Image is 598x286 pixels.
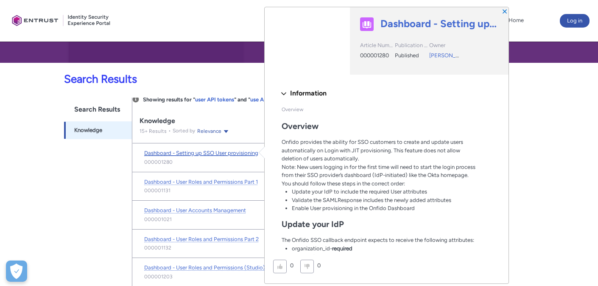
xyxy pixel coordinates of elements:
button: Log in [560,14,590,28]
p: Note: New users logging in for the first time will need to start the login process from their SSO... [282,163,481,179]
button: Open Preferences [6,261,27,282]
lightning-formatted-text: 000001021 [144,216,172,223]
p: You should follow these steps in the correct order: [282,179,481,188]
lightning-formatted-number: 0 [317,262,321,269]
button: Relevance [197,127,229,135]
a: Home [506,14,526,27]
div: Article Number [360,41,393,51]
div: Owner [429,41,462,51]
p: Enable User provisioning in the Onfido Dashboard [292,204,481,213]
div: Cookie Preferences [6,261,27,282]
span: 000001280 [360,52,389,59]
span: Dashboard - User Accounts Management [144,207,246,213]
p: Validate the SAMLResponse includes the newly added attributes [292,196,481,205]
a: user API tokens [195,96,234,103]
lightning-formatted-text: 000001280 [144,158,173,166]
h2: Overview [282,121,481,131]
p: - [292,244,481,253]
p: Onfido provides the ability for SSO customers to create and update users automatically on Login w... [282,138,481,163]
span: Overview [282,107,303,112]
a: [PERSON_NAME] [429,52,473,59]
button: Information [277,87,486,100]
span: role [292,253,301,260]
lightning-formatted-text: 000001203 [144,273,173,280]
span: Knowledge [74,126,102,135]
p: 15 + Results [140,127,167,135]
div: Knowledge [140,117,468,125]
span: organization_id [292,245,330,252]
h1: Search Results [64,98,132,121]
p: - optional [292,252,481,261]
lightning-formatted-text: 000001132 [144,244,171,252]
span: Dashboard - User Roles and Permissions Part 1 [144,179,258,185]
span: • [167,128,173,134]
a: Knowledge [64,121,132,139]
span: Information [290,87,327,100]
h2: Update your IdP [282,219,481,229]
a: use API tokens [250,96,287,103]
span: Showing results for " " and " ". [143,96,291,103]
button: Close [502,8,508,14]
img: Knowledge [360,18,374,31]
header: Highlights panel header [265,7,509,75]
p: The Onfido SSO callback endpoint expects to receive the following attributes: [282,236,481,244]
span: Dashboard - Setting up SSO User provisioning [144,150,258,156]
a: Dashboard - Setting up SSO User provisioning [380,17,498,30]
strong: required [332,245,352,252]
lightning-formatted-number: 0 [290,262,293,269]
div: Publication Status [395,41,428,51]
span: Dashboard - User Roles and Permissions (Studio) [144,264,265,271]
span: Dashboard - User Roles and Permissions Part 2 [144,236,259,242]
span: Published [395,52,419,59]
lightning-formatted-text: 000001131 [144,187,170,194]
p: Search Results [5,71,475,87]
p: Update your IdP to include the required User attributes [292,188,481,196]
div: Sorted by [167,127,229,135]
